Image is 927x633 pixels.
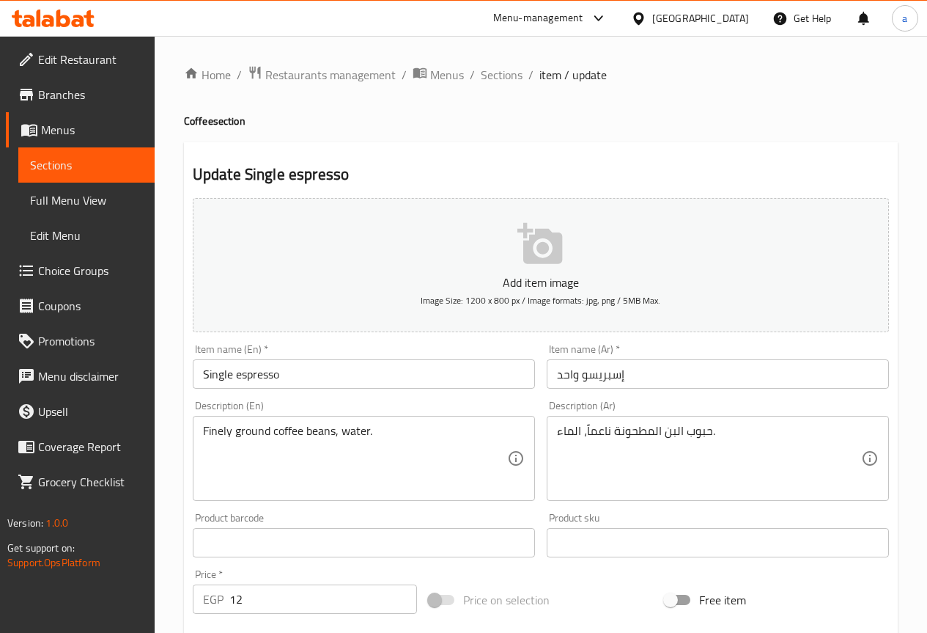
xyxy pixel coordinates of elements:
textarea: Finely ground coffee beans, water. [203,424,507,494]
a: Edit Restaurant [6,42,155,77]
input: Please enter product sku [547,528,889,557]
a: Grocery Checklist [6,464,155,500]
a: Upsell [6,394,155,429]
li: / [402,66,407,84]
span: Price on selection [463,591,550,609]
textarea: حبوب البن المطحونة ناعماً، الماء. [557,424,861,494]
a: Restaurants management [248,65,396,84]
a: Sections [18,147,155,183]
span: Image Size: 1200 x 800 px / Image formats: jpg, png / 5MB Max. [421,292,660,309]
span: Full Menu View [30,191,143,209]
input: Enter name Ar [547,359,889,389]
input: Please enter product barcode [193,528,535,557]
span: item / update [539,66,607,84]
a: Menu disclaimer [6,359,155,394]
span: Sections [30,156,143,174]
li: / [470,66,475,84]
p: Add item image [215,274,866,291]
a: Coupons [6,288,155,323]
a: Support.OpsPlatform [7,553,100,572]
span: Menu disclaimer [38,367,143,385]
a: Menus [6,112,155,147]
div: [GEOGRAPHIC_DATA] [652,10,749,26]
span: Coverage Report [38,438,143,455]
p: EGP [203,590,224,608]
a: Coverage Report [6,429,155,464]
span: Branches [38,86,143,103]
span: Menus [430,66,464,84]
a: Choice Groups [6,253,155,288]
li: / [528,66,533,84]
span: Choice Groups [38,262,143,279]
span: Version: [7,513,43,533]
a: Promotions [6,323,155,359]
div: Menu-management [493,10,583,27]
a: Edit Menu [18,218,155,253]
a: Home [184,66,231,84]
nav: breadcrumb [184,65,898,84]
span: Upsell [38,403,143,420]
span: Edit Restaurant [38,51,143,68]
a: Menus [413,65,464,84]
span: Edit Menu [30,227,143,244]
span: Menus [41,121,143,139]
span: Grocery Checklist [38,473,143,491]
span: Free item [699,591,746,609]
span: Get support on: [7,538,75,557]
a: Branches [6,77,155,112]
span: Coupons [38,297,143,315]
span: Promotions [38,332,143,350]
span: a [902,10,907,26]
span: Restaurants management [265,66,396,84]
a: Sections [481,66,522,84]
h4: Coffee section [184,114,898,128]
button: Add item imageImage Size: 1200 x 800 px / Image formats: jpg, png / 5MB Max. [193,198,889,332]
input: Enter name En [193,359,535,389]
h2: Update Single espresso [193,164,889,186]
span: 1.0.0 [45,513,68,533]
input: Please enter price [229,585,417,614]
a: Full Menu View [18,183,155,218]
li: / [237,66,242,84]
